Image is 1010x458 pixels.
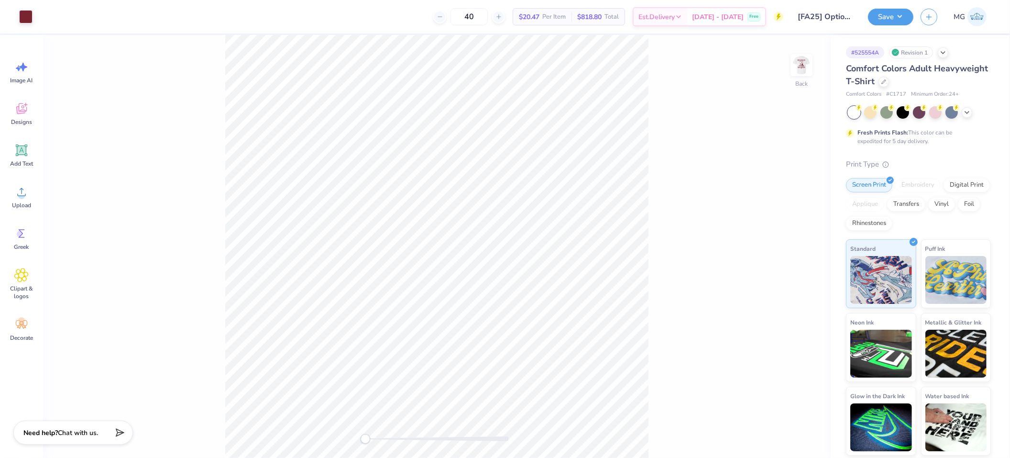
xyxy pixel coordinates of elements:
[846,90,881,99] span: Comfort Colors
[850,244,876,254] span: Standard
[749,13,758,20] span: Free
[850,403,912,451] img: Glow in the Dark Ink
[850,330,912,378] img: Neon Ink
[846,46,884,58] div: # 525554A
[11,77,33,84] span: Image AI
[58,428,98,437] span: Chat with us.
[604,12,619,22] span: Total
[925,256,987,304] img: Puff Ink
[895,178,941,192] div: Embroidery
[542,12,566,22] span: Per Item
[577,12,602,22] span: $818.80
[928,197,955,212] div: Vinyl
[925,330,987,378] img: Metallic & Glitter Ink
[795,79,808,88] div: Back
[868,9,913,25] button: Save
[519,12,539,22] span: $20.47
[10,160,33,168] span: Add Text
[850,317,874,327] span: Neon Ink
[911,90,959,99] span: Minimum Order: 24 +
[12,201,31,209] span: Upload
[692,12,744,22] span: [DATE] - [DATE]
[846,159,991,170] div: Print Type
[857,128,975,145] div: This color can be expedited for 5 day delivery.
[850,391,905,401] span: Glow in the Dark Ink
[925,317,982,327] span: Metallic & Glitter Ink
[857,129,908,136] strong: Fresh Prints Flash:
[11,118,32,126] span: Designs
[361,434,370,444] div: Accessibility label
[792,56,811,75] img: Back
[967,7,987,26] img: Mary Grace
[925,391,969,401] span: Water based Ink
[850,256,912,304] img: Standard
[23,428,58,437] strong: Need help?
[944,178,990,192] div: Digital Print
[958,197,980,212] div: Foil
[925,403,987,451] img: Water based Ink
[846,197,884,212] div: Applique
[638,12,675,22] span: Est. Delivery
[14,243,29,251] span: Greek
[889,46,933,58] div: Revision 1
[10,334,33,342] span: Decorate
[846,63,988,87] span: Comfort Colors Adult Heavyweight T-Shirt
[925,244,945,254] span: Puff Ink
[790,7,861,26] input: Untitled Design
[450,8,488,25] input: – –
[846,178,892,192] div: Screen Print
[886,90,906,99] span: # C1717
[6,285,37,300] span: Clipart & logos
[949,7,991,26] a: MG
[846,216,892,231] div: Rhinestones
[954,11,965,22] span: MG
[887,197,925,212] div: Transfers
